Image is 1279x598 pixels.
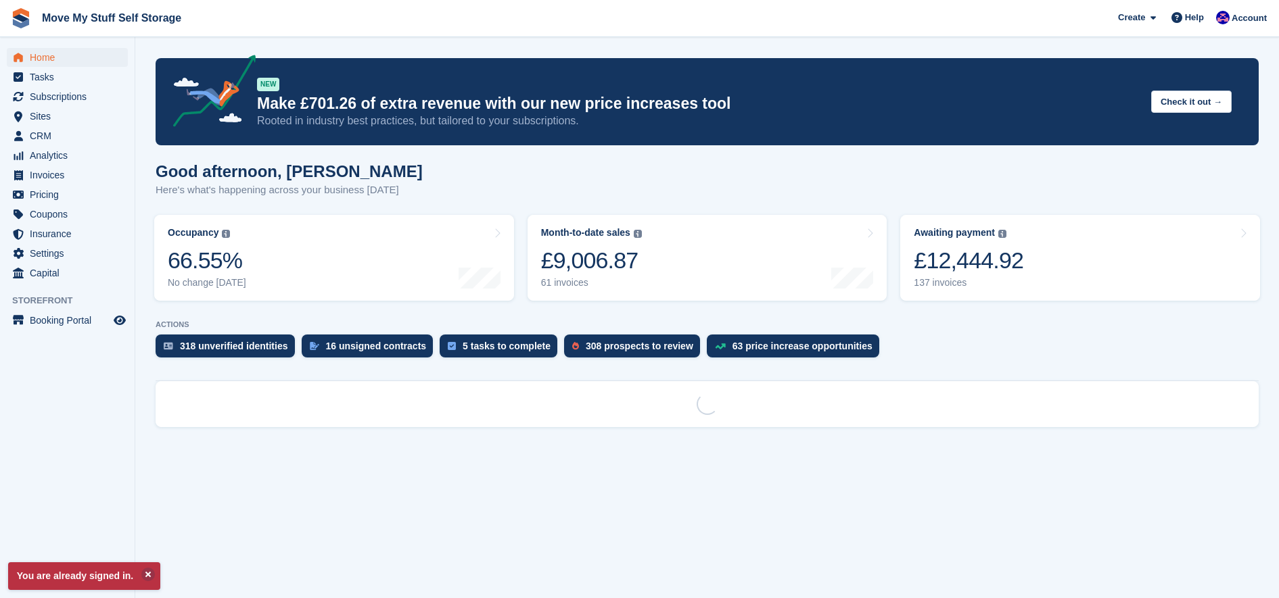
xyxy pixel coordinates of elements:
a: menu [7,311,128,330]
div: No change [DATE] [168,277,246,289]
div: 63 price increase opportunities [732,341,873,351]
p: Here's what's happening across your business [DATE] [156,182,423,198]
a: menu [7,205,128,224]
a: 63 price increase opportunities [707,334,886,364]
a: menu [7,107,128,126]
span: Coupons [30,205,111,224]
a: menu [7,126,128,145]
a: menu [7,68,128,86]
a: menu [7,244,128,263]
img: verify_identity-adf6edd0f0f0b5bbfe63781bf79b02c33cf7c696d77639b501bdc392416b5a36.svg [164,342,173,350]
img: task-75834270c22a3079a89374b754ae025e5fb1db73e45f91037f5363f120a921f8.svg [448,342,456,350]
span: Subscriptions [30,87,111,106]
span: Invoices [30,166,111,184]
div: 137 invoices [914,277,1023,289]
a: menu [7,185,128,204]
span: CRM [30,126,111,145]
div: 308 prospects to review [586,341,693,351]
span: Capital [30,264,111,282]
a: menu [7,224,128,243]
div: Month-to-date sales [541,227,630,239]
span: Settings [30,244,111,263]
span: Pricing [30,185,111,204]
img: contract_signature_icon-13c848040528278c33f63329250d36e43548de30e8caae1d1a13099fd9432cc5.svg [310,342,319,350]
div: Occupancy [168,227,218,239]
div: 61 invoices [541,277,642,289]
button: Check it out → [1151,91,1232,113]
span: Sites [30,107,111,126]
a: menu [7,146,128,165]
img: Jade Whetnall [1216,11,1230,24]
span: Account [1232,11,1267,25]
a: menu [7,87,128,106]
a: Move My Stuff Self Storage [37,7,187,29]
span: Tasks [30,68,111,86]
a: menu [7,166,128,184]
a: Month-to-date sales £9,006.87 61 invoices [528,215,887,301]
span: Analytics [30,146,111,165]
span: Booking Portal [30,311,111,330]
a: menu [7,264,128,282]
div: 16 unsigned contracts [326,341,427,351]
span: Home [30,48,111,67]
a: 318 unverified identities [156,334,302,364]
a: 5 tasks to complete [440,334,564,364]
a: 308 prospects to review [564,334,707,364]
p: Rooted in industry best practices, but tailored to your subscriptions. [257,114,1140,128]
div: £12,444.92 [914,247,1023,274]
span: Storefront [12,294,135,307]
span: Insurance [30,224,111,243]
h1: Good afternoon, [PERSON_NAME] [156,162,423,180]
a: menu [7,48,128,67]
div: 318 unverified identities [180,341,288,351]
p: ACTIONS [156,320,1259,329]
img: prospect-51fa495bee0391a8d652442698ab0144808aea92771e9ea1ae160a38d050c398.svg [572,342,579,350]
div: Awaiting payment [914,227,995,239]
a: Preview store [112,312,128,328]
img: stora-icon-8386f47178a22dfd0bd8f6a31ec36ba5ce8667c1dd55bd0f319d3a0aa187defe.svg [11,8,31,28]
img: price-adjustments-announcement-icon-8257ccfd72463d97f412b2fc003d46551f7dbcb40ab6d574587a9cd5c0d94... [162,55,256,132]
img: icon-info-grey-7440780725fd019a000dd9b08b2336e03edf1995a4989e88bcd33f0948082b44.svg [222,230,230,238]
div: £9,006.87 [541,247,642,274]
div: 66.55% [168,247,246,274]
img: price_increase_opportunities-93ffe204e8149a01c8c9dc8f82e8f89637d9d84a8eef4429ea346261dce0b2c0.svg [715,343,726,349]
img: icon-info-grey-7440780725fd019a000dd9b08b2336e03edf1995a4989e88bcd33f0948082b44.svg [634,230,642,238]
a: Occupancy 66.55% No change [DATE] [154,215,514,301]
a: 16 unsigned contracts [302,334,440,364]
div: NEW [257,78,279,91]
img: icon-info-grey-7440780725fd019a000dd9b08b2336e03edf1995a4989e88bcd33f0948082b44.svg [998,230,1006,238]
p: You are already signed in. [8,562,160,590]
a: Awaiting payment £12,444.92 137 invoices [900,215,1260,301]
div: 5 tasks to complete [463,341,551,351]
p: Make £701.26 of extra revenue with our new price increases tool [257,94,1140,114]
span: Create [1118,11,1145,24]
span: Help [1185,11,1204,24]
